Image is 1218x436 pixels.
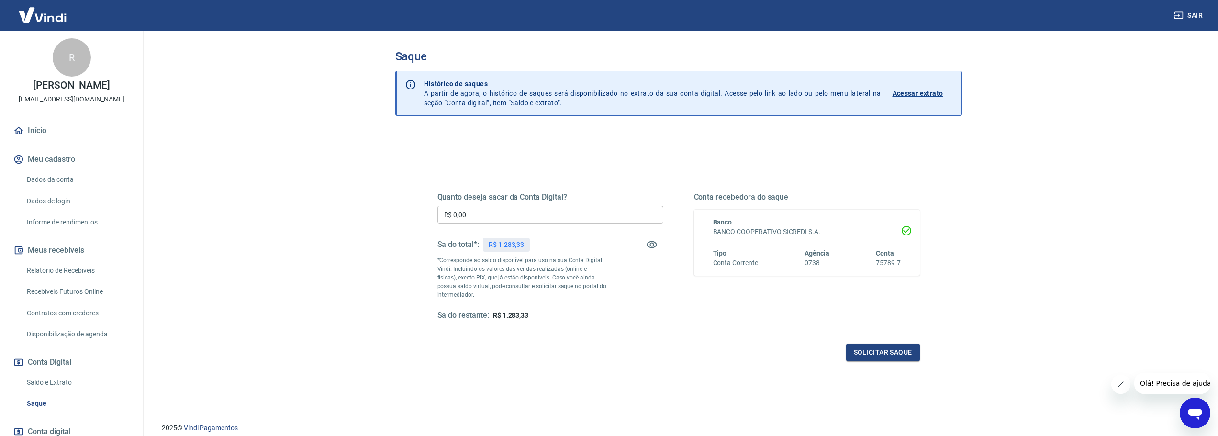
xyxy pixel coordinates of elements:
p: R$ 1.283,33 [489,240,524,250]
h6: 0738 [805,258,829,268]
button: Meus recebíveis [11,240,132,261]
h6: Conta Corrente [713,258,758,268]
a: Saldo e Extrato [23,373,132,392]
span: Tipo [713,249,727,257]
span: R$ 1.283,33 [493,312,528,319]
iframe: Botão para abrir a janela de mensagens [1180,398,1210,428]
h5: Conta recebedora do saque [694,192,920,202]
a: Dados de login [23,191,132,211]
p: Acessar extrato [893,89,943,98]
h5: Quanto deseja sacar da Conta Digital? [437,192,663,202]
p: *Corresponde ao saldo disponível para uso na sua Conta Digital Vindi. Incluindo os valores das ve... [437,256,607,299]
a: Informe de rendimentos [23,212,132,232]
button: Solicitar saque [846,344,920,361]
a: Disponibilização de agenda [23,324,132,344]
h5: Saldo total*: [437,240,479,249]
a: Relatório de Recebíveis [23,261,132,280]
span: Agência [805,249,829,257]
div: R [53,38,91,77]
p: A partir de agora, o histórico de saques será disponibilizado no extrato da sua conta digital. Ac... [424,79,881,108]
button: Conta Digital [11,352,132,373]
iframe: Mensagem da empresa [1134,373,1210,394]
a: Recebíveis Futuros Online [23,282,132,302]
span: Banco [713,218,732,226]
a: Contratos com credores [23,303,132,323]
h5: Saldo restante: [437,311,489,321]
p: [EMAIL_ADDRESS][DOMAIN_NAME] [19,94,124,104]
h6: 75789-7 [876,258,901,268]
a: Saque [23,394,132,414]
span: Conta [876,249,894,257]
a: Vindi Pagamentos [184,424,238,432]
p: Histórico de saques [424,79,881,89]
button: Sair [1172,7,1207,24]
p: 2025 © [162,423,1195,433]
button: Meu cadastro [11,149,132,170]
h6: BANCO COOPERATIVO SICREDI S.A. [713,227,901,237]
iframe: Fechar mensagem [1111,375,1130,394]
a: Acessar extrato [893,79,954,108]
a: Início [11,120,132,141]
p: [PERSON_NAME] [33,80,110,90]
a: Dados da conta [23,170,132,190]
img: Vindi [11,0,74,30]
span: Olá! Precisa de ajuda? [6,7,80,14]
h3: Saque [395,50,962,63]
